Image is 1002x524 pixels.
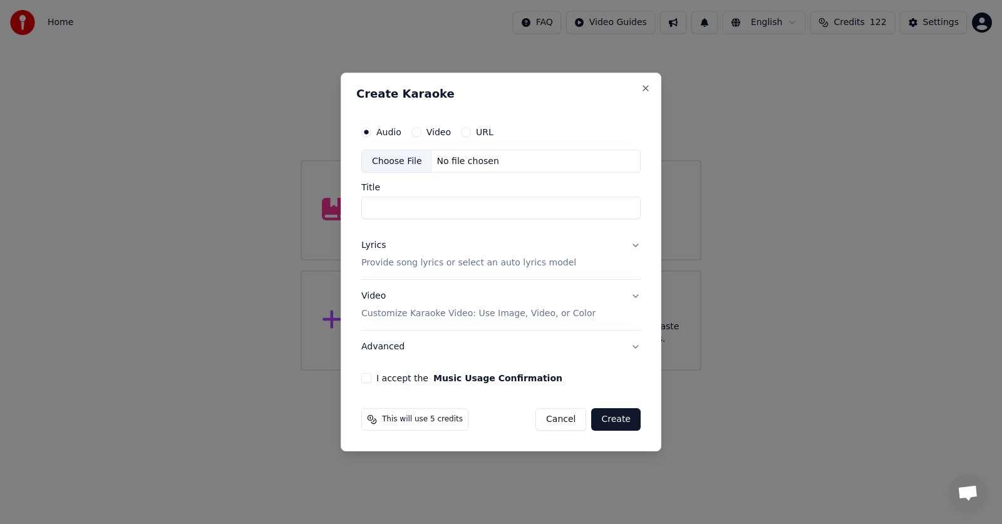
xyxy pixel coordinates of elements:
[376,374,562,383] label: I accept the
[591,408,641,431] button: Create
[426,128,451,136] label: Video
[535,408,586,431] button: Cancel
[362,150,432,173] div: Choose File
[433,374,562,383] button: I accept the
[361,240,386,252] div: Lyrics
[432,155,504,168] div: No file chosen
[361,331,641,363] button: Advanced
[476,128,493,136] label: URL
[361,230,641,280] button: LyricsProvide song lyrics or select an auto lyrics model
[376,128,401,136] label: Audio
[361,257,576,270] p: Provide song lyrics or select an auto lyrics model
[361,307,596,320] p: Customize Karaoke Video: Use Image, Video, or Color
[382,414,463,424] span: This will use 5 credits
[361,183,641,192] label: Title
[361,280,641,331] button: VideoCustomize Karaoke Video: Use Image, Video, or Color
[361,290,596,321] div: Video
[356,88,646,100] h2: Create Karaoke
